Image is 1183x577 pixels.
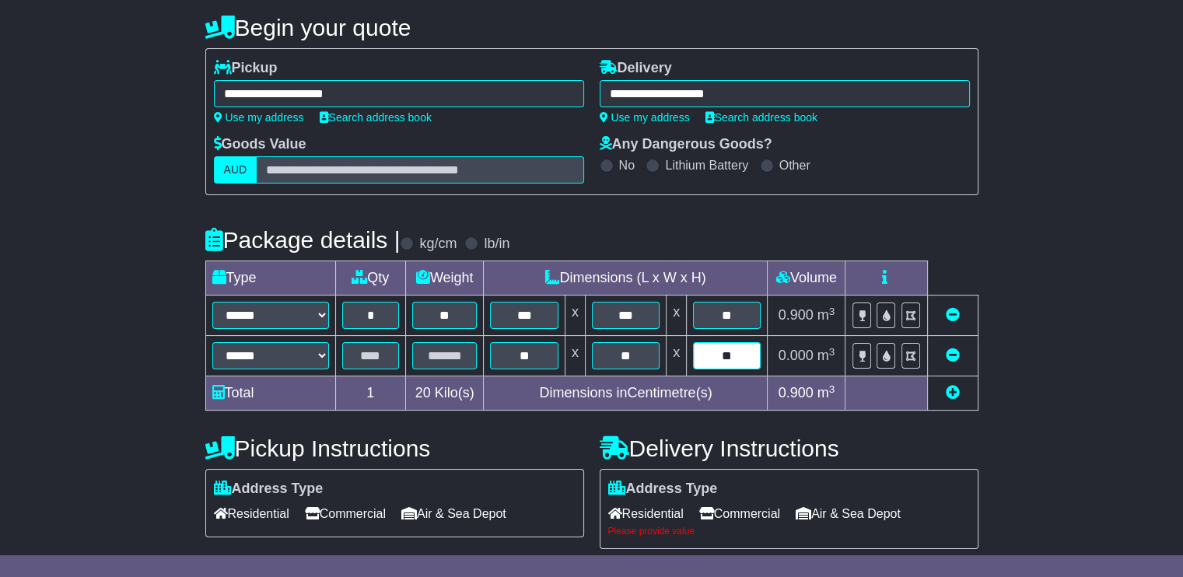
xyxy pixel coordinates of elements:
a: Use my address [214,111,304,124]
span: Commercial [699,502,780,526]
label: Address Type [608,481,718,498]
span: Commercial [305,502,386,526]
span: 0.900 [779,385,814,400]
label: AUD [214,156,257,184]
label: Pickup [214,60,278,77]
td: x [565,336,585,376]
td: 1 [335,376,405,411]
label: Goods Value [214,136,306,153]
span: 0.000 [779,348,814,363]
a: Search address book [320,111,432,124]
label: Any Dangerous Goods? [600,136,772,153]
td: Volume [768,261,845,295]
label: Other [779,158,810,173]
span: Air & Sea Depot [796,502,901,526]
a: Remove this item [946,348,960,363]
a: Add new item [946,385,960,400]
h4: Pickup Instructions [205,435,584,461]
td: Kilo(s) [405,376,484,411]
td: Dimensions (L x W x H) [484,261,768,295]
td: Total [205,376,335,411]
label: Address Type [214,481,324,498]
sup: 3 [829,306,835,317]
label: lb/in [484,236,509,253]
td: Qty [335,261,405,295]
td: x [565,295,585,336]
td: x [667,336,687,376]
label: Delivery [600,60,672,77]
span: Residential [608,502,684,526]
td: Weight [405,261,484,295]
td: x [667,295,687,336]
span: Residential [214,502,289,526]
a: Remove this item [946,307,960,323]
div: Please provide value [608,526,970,537]
sup: 3 [829,346,835,358]
h4: Begin your quote [205,15,978,40]
a: Use my address [600,111,690,124]
label: No [619,158,635,173]
label: Lithium Battery [665,158,748,173]
span: m [817,307,835,323]
span: 20 [415,385,431,400]
span: Air & Sea Depot [401,502,506,526]
a: Search address book [705,111,817,124]
h4: Package details | [205,227,401,253]
td: Type [205,261,335,295]
h4: Delivery Instructions [600,435,978,461]
span: 0.900 [779,307,814,323]
span: m [817,348,835,363]
label: kg/cm [419,236,457,253]
sup: 3 [829,383,835,395]
td: Dimensions in Centimetre(s) [484,376,768,411]
span: m [817,385,835,400]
